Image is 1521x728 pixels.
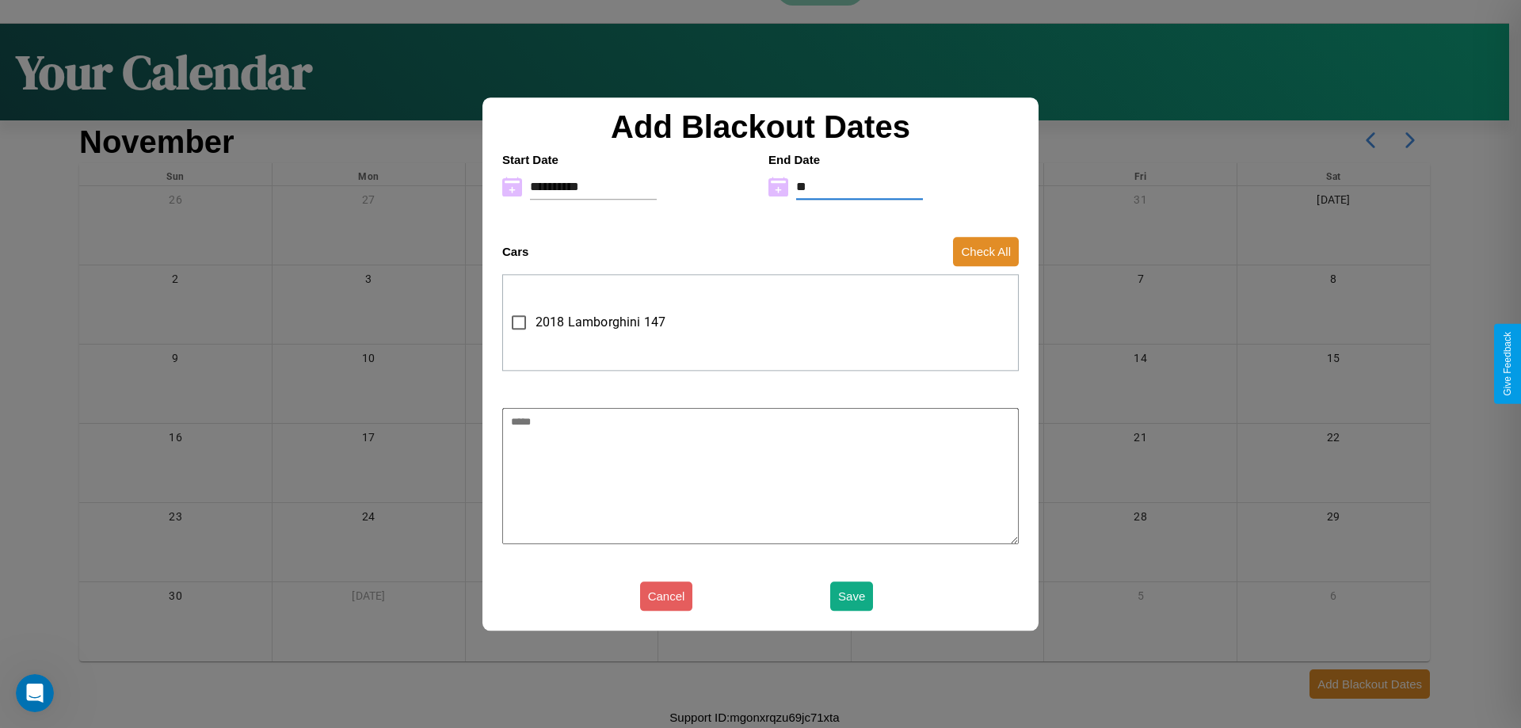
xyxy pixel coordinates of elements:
[640,581,693,611] button: Cancel
[494,109,1027,145] h2: Add Blackout Dates
[768,153,1019,166] h4: End Date
[502,153,753,166] h4: Start Date
[536,313,665,332] span: 2018 Lamborghini 147
[953,237,1019,266] button: Check All
[16,674,54,712] iframe: Intercom live chat
[502,245,528,258] h4: Cars
[830,581,873,611] button: Save
[1502,332,1513,396] div: Give Feedback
